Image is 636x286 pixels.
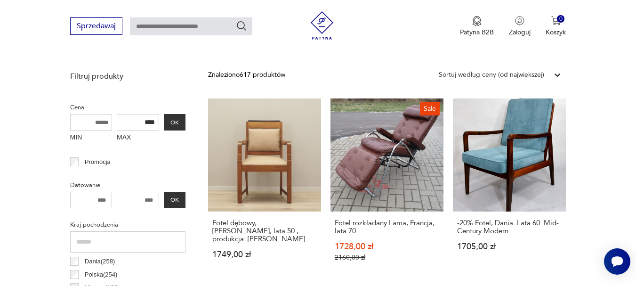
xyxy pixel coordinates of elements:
p: 1749,00 zł [212,251,317,259]
p: Zaloguj [509,28,531,37]
p: Patyna B2B [460,28,494,37]
p: Kraj pochodzenia [70,220,185,230]
a: -20% Fotel, Dania. Lata 60. Mid-Century Modern.-20% Fotel, Dania. Lata 60. Mid-Century Modern.170... [453,98,566,280]
button: OK [164,114,185,131]
p: Polska ( 254 ) [85,270,117,280]
p: Koszyk [546,28,566,37]
label: MIN [70,131,113,146]
img: Ikona koszyka [551,16,561,25]
p: 2160,00 zł [335,253,439,261]
a: Fotel dębowy, Art Déco, lata 50., produkcja: DaniaFotel dębowy, [PERSON_NAME], lata 50., produkcj... [208,98,321,280]
p: 1728,00 zł [335,243,439,251]
div: 0 [557,15,565,23]
p: Dania ( 258 ) [85,256,115,267]
div: Znaleziono 617 produktów [208,70,285,80]
p: 1705,00 zł [457,243,562,251]
h3: Fotel rozkładany Lama, Francja, lata 70. [335,219,439,235]
h3: Fotel dębowy, [PERSON_NAME], lata 50., produkcja: [PERSON_NAME] [212,219,317,243]
p: Cena [70,102,185,113]
h3: -20% Fotel, Dania. Lata 60. Mid-Century Modern. [457,219,562,235]
button: OK [164,192,185,208]
button: 0Koszyk [546,16,566,37]
a: Sprzedawaj [70,24,122,30]
iframe: Smartsupp widget button [604,248,630,275]
p: Datowanie [70,180,185,190]
a: SaleFotel rozkładany Lama, Francja, lata 70.Fotel rozkładany Lama, Francja, lata 70.1728,00 zł216... [330,98,443,280]
img: Ikona medalu [472,16,482,26]
button: Sprzedawaj [70,17,122,35]
img: Patyna - sklep z meblami i dekoracjami vintage [308,11,336,40]
button: Patyna B2B [460,16,494,37]
button: Zaloguj [509,16,531,37]
p: Filtruj produkty [70,71,185,82]
p: Promocja [85,157,111,167]
button: Szukaj [236,20,247,32]
label: MAX [117,131,159,146]
div: Sortuj według ceny (od największej) [439,70,544,80]
img: Ikonka użytkownika [515,16,524,25]
a: Ikona medaluPatyna B2B [460,16,494,37]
